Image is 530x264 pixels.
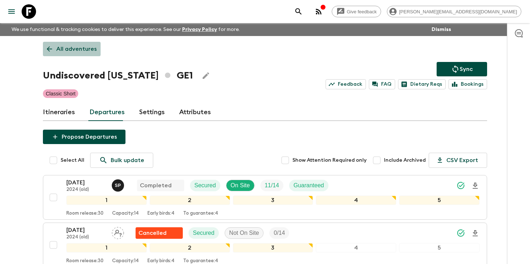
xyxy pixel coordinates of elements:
div: 2 [150,243,230,252]
p: Early birds: 4 [147,258,175,264]
p: Cancelled [138,229,167,237]
button: Edit Adventure Title [199,68,213,83]
p: Sync [460,65,473,73]
button: [DATE]2024 (old)Sesili PatsatsiaCompletedSecuredOn SiteTrip FillGuaranteed12345Room release:30Cap... [43,175,487,220]
p: [DATE] [66,178,106,187]
p: All adventures [56,45,97,53]
p: Early birds: 4 [147,211,175,216]
svg: Synced Successfully [456,229,465,237]
a: Privacy Policy [182,27,217,32]
p: Capacity: 14 [112,211,139,216]
p: 0 / 14 [274,229,285,237]
div: 5 [399,243,480,252]
h1: Undiscovered [US_STATE] GE1 [43,68,193,83]
p: On Site [231,181,250,190]
svg: Synced Successfully [456,181,465,190]
span: Show Attention Required only [292,157,367,164]
div: Secured [190,180,220,191]
span: Give feedback [343,9,381,14]
a: Bulk update [90,153,153,168]
div: Not On Site [225,227,264,239]
a: Dietary Reqs [398,79,446,89]
p: 2024 (old) [66,234,106,240]
div: Trip Fill [260,180,283,191]
div: On Site [226,180,255,191]
button: Dismiss [430,24,453,35]
button: CSV Export [429,153,487,168]
div: Flash Pack cancellation [136,227,183,239]
div: 1 [66,243,147,252]
a: Itineraries [43,104,75,121]
p: Completed [140,181,172,190]
div: 1 [66,196,147,205]
span: Select All [61,157,84,164]
p: Secured [193,229,215,237]
a: Departures [89,104,125,121]
div: 2 [150,196,230,205]
p: Room release: 30 [66,211,103,216]
p: Classic Short [46,90,75,97]
p: Guaranteed [293,181,324,190]
div: 4 [316,196,396,205]
p: Capacity: 14 [112,258,139,264]
svg: Download Onboarding [471,182,480,190]
div: 4 [316,243,396,252]
p: [DATE] [66,226,106,234]
button: search adventures [291,4,306,19]
div: Trip Fill [269,227,289,239]
p: To guarantee: 4 [183,258,218,264]
a: Settings [139,104,165,121]
a: Give feedback [332,6,381,17]
div: 3 [233,243,313,252]
a: Feedback [326,79,366,89]
div: 5 [399,196,480,205]
a: FAQ [369,79,395,89]
a: Attributes [179,104,211,121]
div: 3 [233,196,313,205]
svg: Download Onboarding [471,229,480,238]
span: Include Archived [384,157,426,164]
div: Secured [189,227,219,239]
p: To guarantee: 4 [183,211,218,216]
p: Room release: 30 [66,258,103,264]
button: Propose Departures [43,130,125,144]
span: Assign pack leader [112,229,124,235]
a: Bookings [449,79,487,89]
p: We use functional & tracking cookies to deliver this experience. See our for more. [9,23,243,36]
p: Bulk update [111,156,144,165]
button: Sync adventure departures to the booking engine [437,62,487,76]
a: All adventures [43,42,101,56]
div: [PERSON_NAME][EMAIL_ADDRESS][DOMAIN_NAME] [387,6,521,17]
p: 11 / 14 [265,181,279,190]
p: Secured [194,181,216,190]
span: [PERSON_NAME][EMAIL_ADDRESS][DOMAIN_NAME] [395,9,521,14]
button: menu [4,4,19,19]
span: Sesili Patsatsia [112,182,125,187]
p: 2024 (old) [66,187,106,193]
p: Not On Site [229,229,259,237]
